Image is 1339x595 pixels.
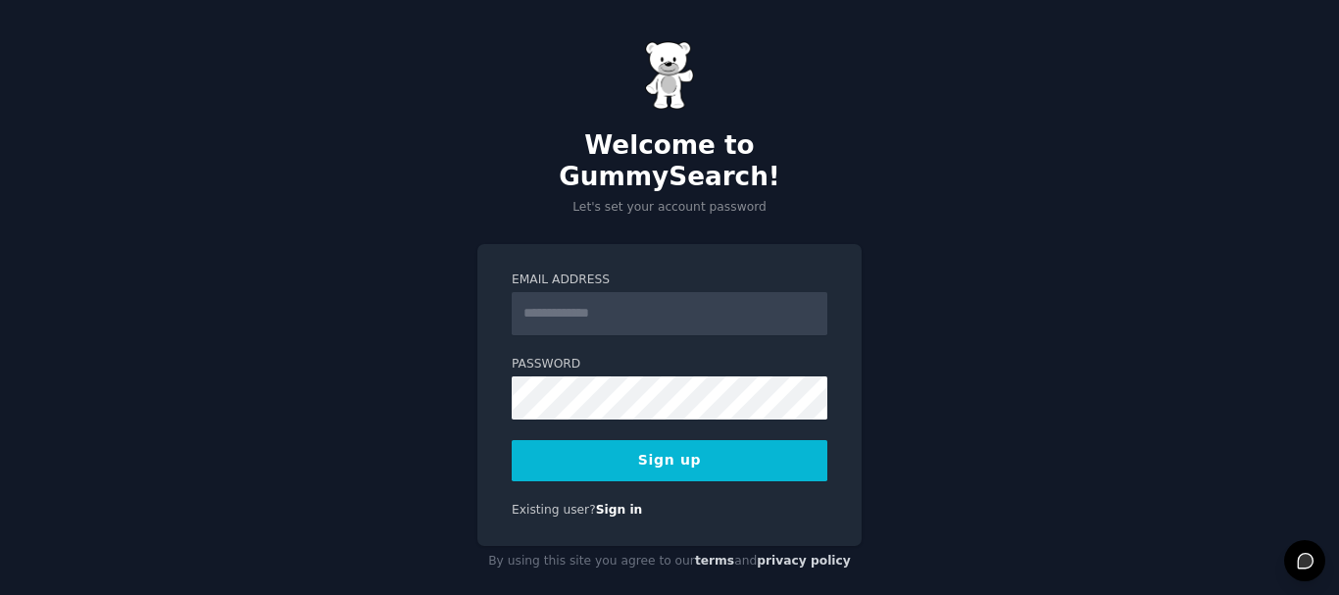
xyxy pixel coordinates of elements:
[695,554,734,568] a: terms
[596,503,643,517] a: Sign in
[477,546,862,577] div: By using this site you agree to our and
[512,440,827,481] button: Sign up
[757,554,851,568] a: privacy policy
[477,130,862,192] h2: Welcome to GummySearch!
[512,356,827,373] label: Password
[645,41,694,110] img: Gummy Bear
[512,272,827,289] label: Email Address
[477,199,862,217] p: Let's set your account password
[512,503,596,517] span: Existing user?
